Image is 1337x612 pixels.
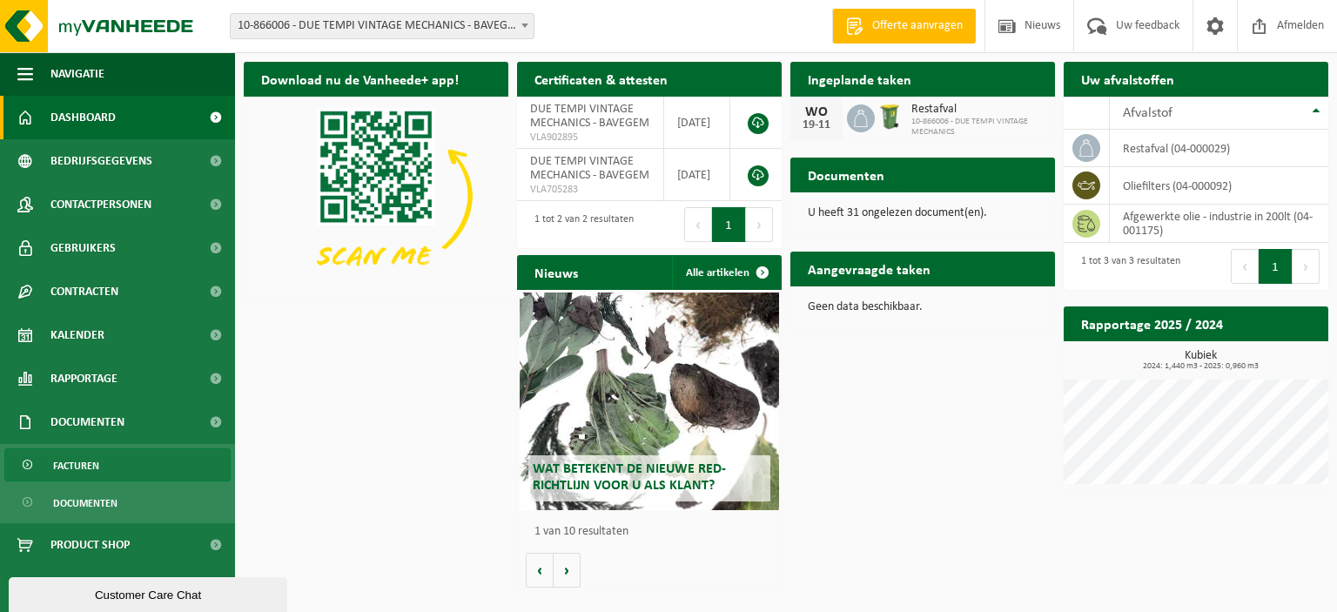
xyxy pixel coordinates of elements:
h2: Rapportage 2025 / 2024 [1064,306,1240,340]
button: Next [746,207,773,242]
button: 1 [712,207,746,242]
div: 1 tot 2 van 2 resultaten [526,205,634,244]
span: Contactpersonen [50,183,151,226]
span: Facturen [53,449,99,482]
a: Alle artikelen [672,255,780,290]
td: [DATE] [664,149,730,201]
span: DUE TEMPI VINTAGE MECHANICS - BAVEGEM [530,103,649,130]
span: Documenten [50,400,124,444]
span: 10-866006 - DUE TEMPI VINTAGE MECHANICS [911,117,1046,138]
p: 1 van 10 resultaten [534,526,773,538]
a: Offerte aanvragen [832,9,976,44]
h2: Download nu de Vanheede+ app! [244,62,476,96]
button: Vorige [526,553,554,588]
td: oliefilters (04-000092) [1110,167,1328,205]
td: restafval (04-000029) [1110,130,1328,167]
h2: Ingeplande taken [790,62,929,96]
a: Wat betekent de nieuwe RED-richtlijn voor u als klant? [520,293,779,510]
span: Documenten [53,487,118,520]
button: Previous [1231,249,1259,284]
td: [DATE] [664,97,730,149]
span: Kalender [50,313,104,357]
span: Afvalstof [1123,106,1172,120]
span: 10-866006 - DUE TEMPI VINTAGE MECHANICS - BAVEGEM [231,14,534,38]
span: Product Shop [50,523,130,567]
div: 19-11 [799,119,834,131]
span: Offerte aanvragen [868,17,967,35]
span: Acceptatievoorwaarden [50,567,191,610]
img: WB-0240-HPE-GN-50 [875,102,904,131]
p: Geen data beschikbaar. [808,301,1038,313]
span: DUE TEMPI VINTAGE MECHANICS - BAVEGEM [530,155,649,182]
span: VLA705283 [530,183,650,197]
span: Contracten [50,270,118,313]
button: Next [1293,249,1320,284]
span: Wat betekent de nieuwe RED-richtlijn voor u als klant? [533,462,726,493]
h2: Documenten [790,158,902,192]
a: Documenten [4,486,231,519]
span: Dashboard [50,96,116,139]
span: Restafval [911,103,1046,117]
span: 10-866006 - DUE TEMPI VINTAGE MECHANICS - BAVEGEM [230,13,534,39]
h2: Uw afvalstoffen [1064,62,1192,96]
button: 1 [1259,249,1293,284]
h2: Nieuws [517,255,595,289]
p: U heeft 31 ongelezen document(en). [808,207,1038,219]
h2: Certificaten & attesten [517,62,685,96]
td: afgewerkte olie - industrie in 200lt (04-001175) [1110,205,1328,243]
span: Bedrijfsgegevens [50,139,152,183]
div: WO [799,105,834,119]
span: Gebruikers [50,226,116,270]
span: Navigatie [50,52,104,96]
button: Volgende [554,553,581,588]
h3: Kubiek [1072,350,1328,371]
button: Previous [684,207,712,242]
span: Rapportage [50,357,118,400]
span: 2024: 1,440 m3 - 2025: 0,960 m3 [1072,362,1328,371]
iframe: chat widget [9,574,291,612]
span: VLA902895 [530,131,650,145]
img: Download de VHEPlus App [244,97,508,295]
div: 1 tot 3 van 3 resultaten [1072,247,1180,286]
a: Facturen [4,448,231,481]
h2: Aangevraagde taken [790,252,948,286]
a: Bekijk rapportage [1199,340,1327,375]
